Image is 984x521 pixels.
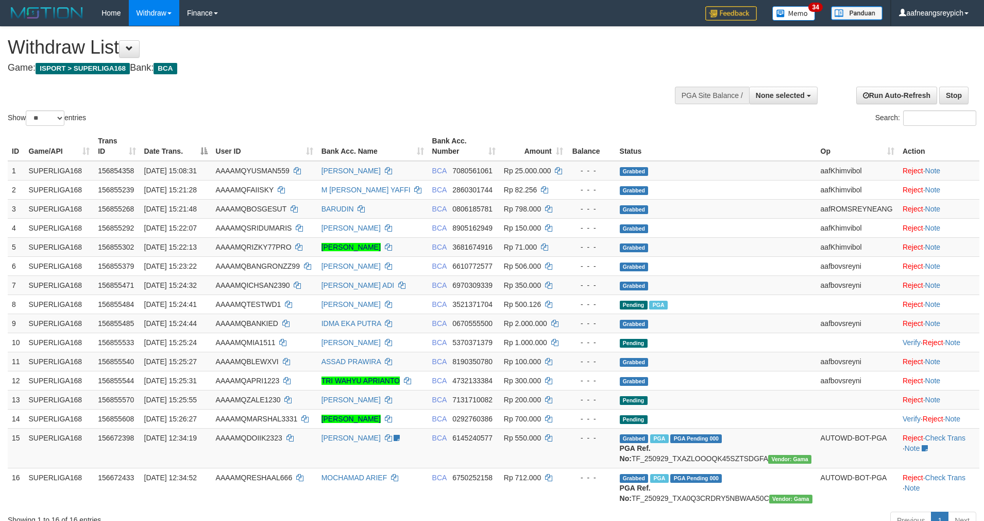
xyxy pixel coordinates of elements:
[216,186,274,194] span: AAAAMQFAIISKY
[504,474,541,482] span: Rp 712.000
[216,167,290,175] span: AAAAMQYUSMAN559
[452,186,493,194] span: Copy 2860301744 to clipboard
[25,409,94,428] td: SUPERLIGA168
[144,186,197,194] span: [DATE] 15:21:28
[98,415,134,423] span: 156855608
[903,205,923,213] a: Reject
[620,358,649,367] span: Grabbed
[216,434,282,442] span: AAAAMQDOIIK2323
[898,275,979,295] td: ·
[432,262,447,270] span: BCA
[817,275,898,295] td: aafbovsreyni
[925,205,941,213] a: Note
[216,474,293,482] span: AAAAMQRESHAAL666
[749,87,818,104] button: None selected
[705,6,757,21] img: Feedback.jpg
[144,167,197,175] span: [DATE] 15:08:31
[216,319,278,328] span: AAAAMQBANKIED
[817,428,898,468] td: AUTOWD-BOT-PGA
[154,63,177,74] span: BCA
[768,455,811,464] span: Vendor URL: https://trx31.1velocity.biz
[567,132,616,161] th: Balance
[923,415,943,423] a: Reject
[817,218,898,237] td: aafKhimvibol
[905,444,920,452] a: Note
[36,63,130,74] span: ISPORT > SUPERLIGA168
[452,338,493,347] span: Copy 5370371379 to clipboard
[925,319,941,328] a: Note
[905,484,920,492] a: Note
[898,314,979,333] td: ·
[321,186,411,194] a: M [PERSON_NAME] YAFFI
[321,415,381,423] a: [PERSON_NAME]
[620,474,649,483] span: Grabbed
[817,237,898,256] td: aafKhimvibol
[571,280,612,290] div: - - -
[321,357,381,366] a: ASSAD PRAWIRA
[144,474,197,482] span: [DATE] 12:34:52
[216,281,290,289] span: AAAAMQICHSAN2390
[98,281,134,289] span: 156855471
[925,224,941,232] a: Note
[898,371,979,390] td: ·
[452,205,493,213] span: Copy 0806185781 to clipboard
[98,396,134,404] span: 156855570
[500,132,567,161] th: Amount: activate to sort column ascending
[98,224,134,232] span: 156855292
[504,300,541,308] span: Rp 500.126
[144,377,197,385] span: [DATE] 15:25:31
[8,218,25,237] td: 4
[923,338,943,347] a: Reject
[620,444,651,463] b: PGA Ref. No:
[144,300,197,308] span: [DATE] 15:24:41
[504,167,551,175] span: Rp 25.000.000
[856,87,937,104] a: Run Auto-Refresh
[321,281,395,289] a: [PERSON_NAME] ADI
[8,180,25,199] td: 2
[903,224,923,232] a: Reject
[321,319,381,328] a: IDMA EKA PUTRA
[321,434,381,442] a: [PERSON_NAME]
[321,474,387,482] a: MOCHAMAD ARIEF
[25,428,94,468] td: SUPERLIGA168
[620,415,648,424] span: Pending
[903,167,923,175] a: Reject
[903,357,923,366] a: Reject
[571,204,612,214] div: - - -
[452,300,493,308] span: Copy 3521371704 to clipboard
[144,396,197,404] span: [DATE] 15:25:55
[321,300,381,308] a: [PERSON_NAME]
[216,224,292,232] span: AAAAMQSRIDUMARIS
[144,243,197,251] span: [DATE] 15:22:13
[898,180,979,199] td: ·
[945,415,960,423] a: Note
[504,243,537,251] span: Rp 71.000
[8,390,25,409] td: 13
[25,161,94,181] td: SUPERLIGA168
[216,243,292,251] span: AAAAMQRIZKY77PRO
[898,295,979,314] td: ·
[903,110,976,126] input: Search:
[620,167,649,176] span: Grabbed
[321,205,354,213] a: BARUDIN
[649,301,667,310] span: Marked by aafmaleo
[817,314,898,333] td: aafbovsreyni
[8,256,25,275] td: 6
[8,161,25,181] td: 1
[432,319,447,328] span: BCA
[98,167,134,175] span: 156854358
[903,338,921,347] a: Verify
[670,474,722,483] span: PGA Pending
[903,474,923,482] a: Reject
[817,199,898,218] td: aafROMSREYNEANG
[769,495,812,503] span: Vendor URL: https://trx31.1velocity.biz
[98,474,134,482] span: 156672433
[25,275,94,295] td: SUPERLIGA168
[452,262,493,270] span: Copy 6610772577 to clipboard
[452,319,493,328] span: Copy 0670555500 to clipboard
[216,357,279,366] span: AAAAMQBLEWXVI
[8,409,25,428] td: 14
[452,415,493,423] span: Copy 0292760386 to clipboard
[144,415,197,423] span: [DATE] 15:26:27
[321,243,381,251] a: [PERSON_NAME]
